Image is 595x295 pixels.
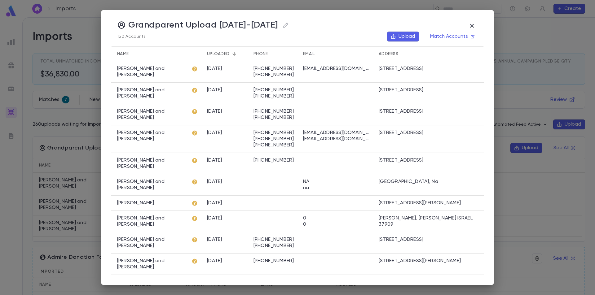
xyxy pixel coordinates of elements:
[111,46,188,61] div: Name
[204,46,250,61] div: Uploaded
[117,200,154,206] p: [PERSON_NAME]
[117,34,291,39] p: 150 Accounts
[207,66,222,72] div: 9/12/2025
[426,32,478,41] button: Match Accounts
[207,236,222,243] div: 9/12/2025
[379,179,438,185] div: [GEOGRAPHIC_DATA], Na
[379,200,461,206] div: [STREET_ADDRESS][PERSON_NAME]
[207,258,222,264] div: 9/12/2025
[207,215,222,221] div: 9/12/2025
[117,87,185,99] p: [PERSON_NAME] and [PERSON_NAME]
[376,46,484,61] div: Address
[303,185,371,191] p: na
[207,179,222,185] div: 9/12/2025
[117,258,185,270] p: [PERSON_NAME] and [PERSON_NAME]
[379,66,423,72] div: [STREET_ADDRESS]
[303,221,371,228] p: 0
[253,46,268,61] div: Phone
[253,108,297,115] p: [PHONE_NUMBER]
[300,46,376,61] div: Email
[253,87,297,93] p: [PHONE_NUMBER]
[117,108,185,121] p: [PERSON_NAME] and [PERSON_NAME]
[117,179,185,191] p: [PERSON_NAME] and [PERSON_NAME]
[207,108,222,115] div: 9/12/2025
[303,130,371,136] p: [EMAIL_ADDRESS][DOMAIN_NAME]
[253,136,297,142] p: [PHONE_NUMBER]
[207,46,229,61] div: Uploaded
[303,179,371,185] p: NA
[379,46,398,61] div: Address
[253,243,297,249] p: [PHONE_NUMBER]
[117,215,185,228] p: [PERSON_NAME] and [PERSON_NAME]
[379,215,481,228] div: [PERSON_NAME], [PERSON_NAME] ISRAEL 37909
[117,130,185,142] p: [PERSON_NAME] and [PERSON_NAME]
[117,157,185,170] p: [PERSON_NAME] and [PERSON_NAME]
[253,93,297,99] p: [PHONE_NUMBER]
[379,87,423,93] div: [STREET_ADDRESS]
[253,258,297,264] p: [PHONE_NUMBER]
[253,142,297,148] p: [PHONE_NUMBER]
[253,130,297,136] p: [PHONE_NUMBER]
[303,136,371,142] p: [EMAIL_ADDRESS][DOMAIN_NAME]
[253,66,297,72] p: [PHONE_NUMBER]
[379,236,423,243] div: [STREET_ADDRESS]
[379,108,423,115] div: [STREET_ADDRESS]
[117,20,291,30] h4: Grandparent Upload [DATE]-[DATE]
[253,115,297,121] p: [PHONE_NUMBER]
[250,46,300,61] div: Phone
[207,87,222,93] div: 9/12/2025
[387,32,419,41] button: Upload
[207,200,222,206] div: 9/12/2025
[303,215,371,221] p: 0
[207,157,222,163] div: 9/12/2025
[379,258,461,264] div: [STREET_ADDRESS][PERSON_NAME]
[117,66,185,78] p: [PERSON_NAME] and [PERSON_NAME]
[229,49,239,59] button: Sort
[253,157,297,163] p: [PHONE_NUMBER]
[303,46,315,61] div: Email
[379,130,423,136] div: [STREET_ADDRESS]
[303,66,371,72] p: [EMAIL_ADDRESS][DOMAIN_NAME]
[117,46,129,61] div: Name
[207,130,222,136] div: 9/12/2025
[117,236,185,249] p: [PERSON_NAME] and [PERSON_NAME]
[253,236,297,243] p: [PHONE_NUMBER]
[253,72,297,78] p: [PHONE_NUMBER]
[379,157,423,163] div: [STREET_ADDRESS]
